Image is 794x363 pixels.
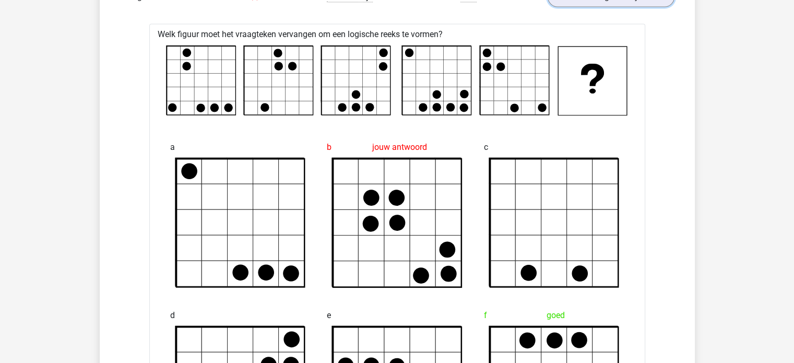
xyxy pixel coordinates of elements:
span: d [170,305,175,325]
span: b [327,136,331,157]
span: c [484,136,488,157]
span: e [327,305,331,325]
div: jouw antwoord [327,136,467,157]
span: f [484,305,487,325]
span: a [170,136,175,157]
div: goed [484,305,624,325]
